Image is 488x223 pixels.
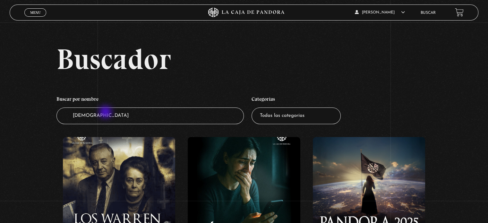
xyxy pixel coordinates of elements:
[455,8,464,17] a: View your shopping cart
[56,93,244,107] h4: Buscar por nombre
[30,11,41,14] span: Menu
[252,93,341,107] h4: Categorías
[421,11,436,15] a: Buscar
[355,11,405,14] span: [PERSON_NAME]
[56,45,478,73] h2: Buscador
[28,16,43,21] span: Cerrar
